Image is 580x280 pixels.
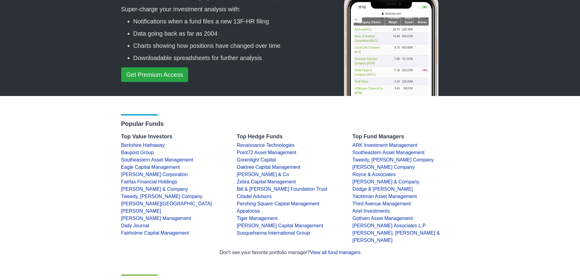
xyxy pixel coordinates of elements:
[121,172,188,177] a: [PERSON_NAME] Corporation
[237,194,272,199] a: Citadel Advisors
[133,17,315,26] li: Notifications when a fund files a new 13F-HR filing
[121,150,154,155] a: Baupost Group
[353,208,390,214] a: Ariel Investments
[121,194,202,199] a: Tweedy, [PERSON_NAME] Company
[353,157,434,162] a: Tweedy, [PERSON_NAME] Company
[353,194,417,199] a: Yacktman Asset Management
[353,186,413,192] a: Dodge & [PERSON_NAME]
[121,230,189,236] a: Fairholme Capital Management
[237,179,296,184] a: Zebra Capital Management
[121,216,191,221] a: [PERSON_NAME] Management
[237,201,319,206] a: Pershing Square Capital Management
[353,133,459,140] h4: Top Fund Managers
[353,201,411,206] a: Third Avenue Management
[310,250,360,255] a: View all fund managers
[121,133,228,140] h4: Top Value Investors
[353,216,413,221] a: Gotham Asset Management
[121,5,315,14] p: Super-charge your investment analysis with:
[237,216,278,221] a: Tiger Management
[237,208,260,214] a: Appaloosa
[121,157,193,162] a: Southeastern Asset Management
[237,230,310,236] a: Susquehanna International Group
[237,157,276,162] a: Greenlight Capital
[237,133,343,140] h4: Top Hedge Funds
[121,208,161,214] a: [PERSON_NAME]
[353,172,395,177] a: Royce & Associates
[121,165,180,170] a: Eagle Capital Management
[121,201,212,206] a: [PERSON_NAME][GEOGRAPHIC_DATA]
[237,172,289,177] a: [PERSON_NAME] & Co
[133,41,315,50] li: Charts showing how positions have changed over time
[353,223,426,228] a: [PERSON_NAME] Associates L.P
[121,143,165,148] a: Berkshire Hathaway
[237,223,323,228] a: [PERSON_NAME] Capital Management
[237,143,295,148] a: Renaissance Technologies
[121,67,188,82] a: Get Premium Access
[121,120,459,127] h3: Popular Funds
[237,150,297,155] a: Point72 Asset Management
[353,165,415,170] a: [PERSON_NAME] Company
[237,165,301,170] a: Oaktree Capital Management
[121,223,149,228] a: Daily Journal
[133,53,315,62] li: Downloadable spreadsheets for further analysis
[121,249,459,256] div: Don't see your favorite portfolio manager?
[121,179,177,184] a: Fairfax Financial Holdings
[237,186,327,192] a: Bill & [PERSON_NAME] Foundation Trust
[353,179,420,184] a: [PERSON_NAME] & Company
[353,230,440,243] a: [PERSON_NAME], [PERSON_NAME] & [PERSON_NAME]
[353,150,425,155] a: Southeastern Asset Management
[353,143,417,148] a: ARK Investment Management
[121,186,188,192] a: [PERSON_NAME] & Company
[133,29,315,38] li: Data going back as far as 2004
